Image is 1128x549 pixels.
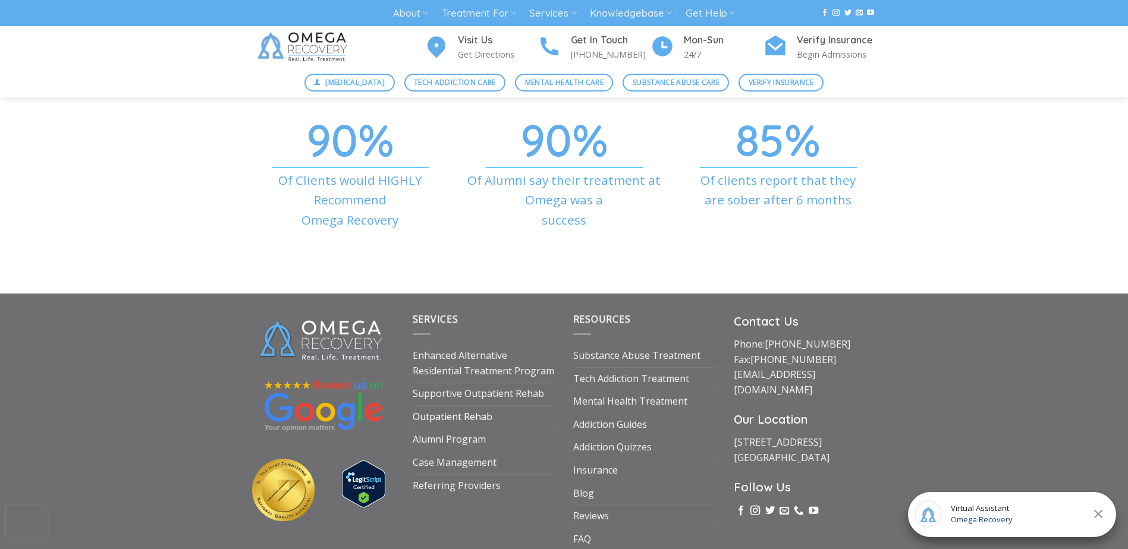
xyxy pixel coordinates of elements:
a: Blog [573,482,594,505]
a: Reviews [573,505,609,528]
a: Follow on Twitter [844,9,852,17]
span: Verify Insurance [749,77,814,88]
img: Verify Approval for www.omegarecovery.org [342,460,385,507]
a: Knowledgebase [590,2,672,24]
a: Tech Addiction Care [404,74,506,91]
a: Outpatient Rehab [413,406,492,428]
span: Tech Addiction Care [414,77,496,88]
img: Omega Recovery [252,26,356,68]
p: Phone: Fax: [734,337,876,397]
span: Services [413,313,458,326]
a: Follow on Instagram [832,9,840,17]
a: Send us an email [856,9,863,17]
p: [PHONE_NUMBER] [571,48,651,61]
p: 24/7 [684,48,763,61]
a: Enhanced Alternative Residential Treatment Program [413,345,555,382]
h1: 85% [680,135,876,144]
a: Get Help [686,2,735,24]
span: Substance Abuse Care [633,77,719,88]
a: About [393,2,428,24]
a: Substance Abuse Treatment [573,345,700,367]
a: [STREET_ADDRESS][GEOGRAPHIC_DATA] [734,436,829,464]
p: Of Alumni say their treatment at Omega was a success [466,171,662,230]
a: Mental Health Care [515,74,613,91]
a: Case Management [413,452,497,474]
a: [EMAIL_ADDRESS][DOMAIN_NAME] [734,368,815,396]
a: [MEDICAL_DATA] [304,74,395,91]
span: Mental Health Care [525,77,604,88]
a: Mental Health Treatment [573,390,687,413]
a: Services [529,2,576,24]
h3: Our Location [734,410,876,429]
a: Verify Insurance Begin Admissions [763,33,876,62]
h3: Follow Us [734,478,876,497]
a: Addiction Quizzes [573,436,652,459]
a: Verify Insurance [739,74,824,91]
a: Addiction Guides [573,414,647,436]
h4: Visit Us [458,33,538,48]
a: Substance Abuse Care [623,74,729,91]
p: Of clients report that they are sober after 6 months [680,171,876,210]
h1: 90% [466,135,662,144]
span: [MEDICAL_DATA] [325,77,385,88]
a: Visit Us Get Directions [425,33,538,62]
a: Tech Addiction Treatment [573,368,689,390]
iframe: reCAPTCHA [6,505,48,541]
h4: Get In Touch [571,33,651,48]
a: Alumni Program [413,428,486,451]
a: Get In Touch [PHONE_NUMBER] [538,33,651,62]
a: Referring Providers [413,475,501,497]
span: Resources [573,313,631,326]
a: Follow on YouTube [809,506,818,516]
a: Follow on Instagram [750,506,760,516]
a: Supportive Outpatient Rehab [413,383,544,405]
p: Begin Admissions [797,48,876,61]
a: Follow on YouTube [867,9,874,17]
a: Follow on Facebook [736,506,746,516]
a: Insurance [573,459,618,482]
h4: Mon-Sun [684,33,763,48]
a: Call us [794,506,803,516]
a: Follow on Twitter [765,506,775,516]
h1: 90% [252,135,448,144]
a: Send us an email [780,506,789,516]
a: Treatment For [442,2,516,24]
strong: Contact Us [734,314,799,329]
a: [PHONE_NUMBER] [765,337,850,351]
p: Get Directions [458,48,538,61]
h4: Verify Insurance [797,33,876,48]
a: Verify LegitScript Approval for www.omegarecovery.org [342,476,385,489]
p: Of Clients would HIGHLY Recommend Omega Recovery [252,171,448,230]
a: Follow on Facebook [821,9,828,17]
a: [PHONE_NUMBER] [750,353,836,366]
